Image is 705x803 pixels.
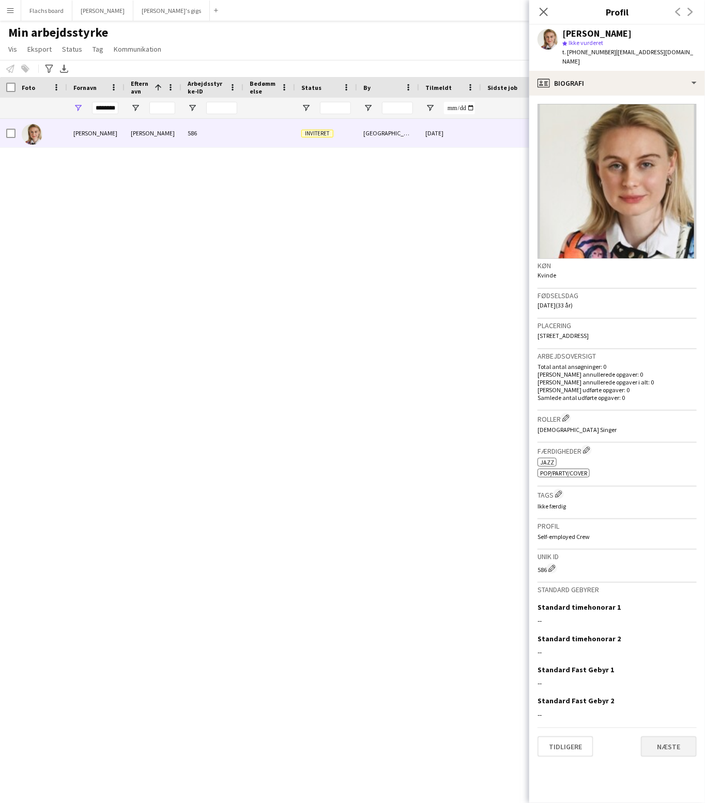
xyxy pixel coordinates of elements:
[181,119,243,147] div: 586
[250,80,277,95] span: Bedømmelse
[562,29,632,38] div: [PERSON_NAME]
[22,84,35,91] span: Foto
[382,102,413,114] input: By Filter Input
[538,104,697,259] img: Mandskabs avatar eller foto
[301,130,333,137] span: Inviteret
[23,42,56,56] a: Eksport
[301,84,321,91] span: Status
[538,291,697,300] h3: Fødselsdag
[131,80,150,95] span: Efternavn
[114,44,161,54] span: Kommunikation
[538,370,697,378] p: [PERSON_NAME] annullerede opgaver: 0
[529,71,705,96] div: Biografi
[73,103,83,113] button: Åbn Filtermenu
[538,363,697,370] p: Total antal ansøgninger: 0
[538,665,614,674] h3: Standard Fast Gebyr 1
[538,445,697,456] h3: Færdigheder
[58,63,70,75] app-action-btn: Eksporter XLSX
[62,44,82,54] span: Status
[206,102,237,114] input: Arbejdsstyrke-ID Filter Input
[538,378,697,386] p: [PERSON_NAME] annullerede opgaver i alt: 0
[540,469,587,477] span: Pop/Party/Cover
[538,413,697,424] h3: Roller
[538,521,697,531] h3: Profil
[357,119,419,147] div: [GEOGRAPHIC_DATA]
[538,696,614,705] h3: Standard Fast Gebyr 2
[27,44,52,54] span: Eksport
[538,386,697,394] p: [PERSON_NAME] udførte opgaver: 0
[529,5,705,19] h3: Profil
[538,736,593,757] button: Tidligere
[538,426,617,434] span: [DEMOGRAPHIC_DATA] Singer
[425,103,435,113] button: Åbn Filtermenu
[8,44,17,54] span: Vis
[131,103,140,113] button: Åbn Filtermenu
[92,102,118,114] input: Fornavn Filter Input
[110,42,165,56] a: Kommunikation
[444,102,475,114] input: Tilmeldt Filter Input
[419,119,481,147] div: [DATE]
[538,351,697,361] h3: Arbejdsoversigt
[538,585,697,594] h3: Standard gebyrer
[363,84,371,91] span: By
[88,42,108,56] a: Tag
[73,84,97,91] span: Fornavn
[301,103,311,113] button: Åbn Filtermenu
[72,1,133,21] button: [PERSON_NAME]
[538,489,697,500] h3: Tags
[538,502,697,510] p: Ikke færdig
[569,39,603,47] span: Ikke vurderet
[133,1,210,21] button: [PERSON_NAME]'s gigs
[641,736,697,757] button: Næste
[21,1,72,21] button: Flachs board
[43,63,55,75] app-action-btn: Avancerede filtre
[487,84,517,91] span: Sidste job
[538,321,697,330] h3: Placering
[538,533,697,541] p: Self-employed Crew
[562,48,616,56] span: t. [PHONE_NUMBER]
[93,44,103,54] span: Tag
[8,25,108,40] span: Min arbejdsstyrke
[538,394,697,401] p: Samlede antal udførte opgaver: 0
[538,616,697,625] div: --
[538,301,573,309] span: [DATE] (33 år)
[67,119,125,147] div: [PERSON_NAME]
[538,678,697,688] div: --
[125,119,181,147] div: [PERSON_NAME]
[538,647,697,657] div: --
[538,710,697,719] div: --
[538,332,589,339] span: [STREET_ADDRESS]
[538,603,621,612] h3: Standard timehonorar 1
[363,103,373,113] button: Åbn Filtermenu
[22,124,42,145] img: Caroline Manon Aamodt
[4,42,21,56] a: Vis
[425,84,452,91] span: Tilmeldt
[188,80,225,95] span: Arbejdsstyrke-ID
[320,102,351,114] input: Status Filter Input
[538,563,697,574] div: 586
[58,42,86,56] a: Status
[538,261,697,270] h3: Køn
[538,552,697,561] h3: Unik ID
[188,103,197,113] button: Åbn Filtermenu
[538,271,556,279] span: Kvinde
[540,458,554,466] span: Jazz
[149,102,175,114] input: Efternavn Filter Input
[562,48,693,65] span: | [EMAIL_ADDRESS][DOMAIN_NAME]
[538,634,621,643] h3: Standard timehonorar 2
